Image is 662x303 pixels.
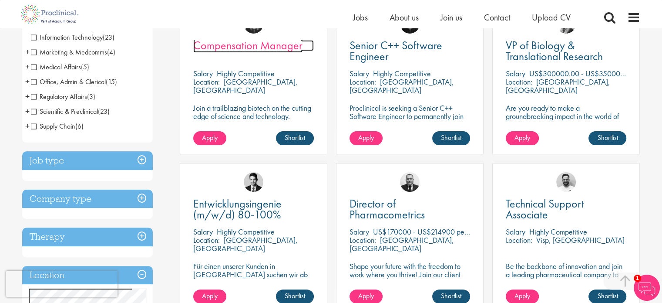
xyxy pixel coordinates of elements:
[217,68,275,78] p: Highly Competitive
[588,131,626,145] a: Shortlist
[22,266,153,285] h3: Location
[31,92,95,101] span: Regulatory Affairs
[193,104,314,120] p: Join a trailblazing biotech on the cutting edge of science and technology.
[202,291,218,300] span: Apply
[506,104,626,145] p: Are you ready to make a groundbreaking impact in the world of biotechnology? Join a growing compa...
[432,131,470,145] a: Shortlist
[193,68,213,78] span: Salary
[25,105,30,118] span: +
[193,227,213,237] span: Salary
[31,122,84,131] span: Supply Chain
[244,172,263,192] img: Thomas Wenig
[349,227,369,237] span: Salary
[25,45,30,58] span: +
[349,235,376,245] span: Location:
[106,77,117,86] span: (15)
[349,196,425,222] span: Director of Pharmacometrics
[193,198,314,220] a: Entwicklungsingenie (m/w/d) 80-100%
[358,133,374,142] span: Apply
[81,62,89,71] span: (5)
[506,196,584,222] span: Technical Support Associate
[103,33,114,42] span: (23)
[31,48,115,57] span: Marketing & Medcomms
[31,62,81,71] span: Medical Affairs
[193,196,282,222] span: Entwicklungsingenie (m/w/d) 80-100%
[529,227,587,237] p: Highly Competitive
[349,198,470,220] a: Director of Pharmacometrics
[349,40,470,62] a: Senior C++ Software Engineer
[506,40,626,62] a: VP of Biology & Translational Research
[634,275,660,301] img: Chatbot
[373,227,488,237] p: US$170000 - US$214900 per annum
[506,77,532,87] span: Location:
[532,12,571,23] a: Upload CV
[31,62,89,71] span: Medical Affairs
[87,92,95,101] span: (3)
[22,190,153,208] h3: Company type
[484,12,510,23] a: Contact
[349,235,454,253] p: [GEOGRAPHIC_DATA], [GEOGRAPHIC_DATA]
[22,151,153,170] h3: Job type
[536,235,625,245] p: Visp, [GEOGRAPHIC_DATA]
[506,68,525,78] span: Salary
[358,291,374,300] span: Apply
[31,77,106,86] span: Office, Admin & Clerical
[506,235,532,245] span: Location:
[193,40,314,51] a: Compensation Manager
[107,48,115,57] span: (4)
[193,235,298,253] p: [GEOGRAPHIC_DATA], [GEOGRAPHIC_DATA]
[31,77,117,86] span: Office, Admin & Clerical
[506,77,610,95] p: [GEOGRAPHIC_DATA], [GEOGRAPHIC_DATA]
[31,33,114,42] span: Information Technology
[506,38,603,64] span: VP of Biology & Translational Research
[25,90,30,103] span: +
[193,235,220,245] span: Location:
[349,77,376,87] span: Location:
[349,131,383,145] a: Apply
[31,48,107,57] span: Marketing & Medcomms
[75,122,84,131] span: (6)
[390,12,419,23] a: About us
[349,104,470,137] p: Proclinical is seeking a Senior C++ Software Engineer to permanently join their dynamic team in [...
[349,68,369,78] span: Salary
[193,38,302,53] span: Compensation Manager
[193,131,226,145] a: Apply
[31,107,110,116] span: Scientific & Preclinical
[349,262,470,295] p: Shape your future with the freedom to work where you thrive! Join our client with this Director p...
[353,12,368,23] a: Jobs
[506,262,626,295] p: Be the backbone of innovation and join a leading pharmaceutical company to help keep life-changin...
[25,119,30,133] span: +
[31,107,98,116] span: Scientific & Preclinical
[506,198,626,220] a: Technical Support Associate
[514,133,530,142] span: Apply
[25,75,30,88] span: +
[98,107,110,116] span: (23)
[31,122,75,131] span: Supply Chain
[400,172,420,192] img: Jakub Hanas
[193,77,298,95] p: [GEOGRAPHIC_DATA], [GEOGRAPHIC_DATA]
[514,291,530,300] span: Apply
[25,60,30,73] span: +
[6,271,118,297] iframe: reCAPTCHA
[193,77,220,87] span: Location:
[276,131,314,145] a: Shortlist
[31,92,87,101] span: Regulatory Affairs
[506,131,539,145] a: Apply
[349,38,442,64] span: Senior C++ Software Engineer
[440,12,462,23] a: Join us
[373,68,431,78] p: Highly Competitive
[634,275,641,282] span: 1
[349,77,454,95] p: [GEOGRAPHIC_DATA], [GEOGRAPHIC_DATA]
[22,228,153,246] h3: Therapy
[556,172,576,192] img: Emile De Beer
